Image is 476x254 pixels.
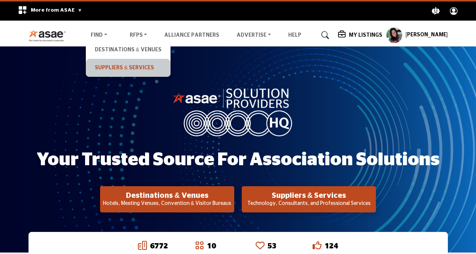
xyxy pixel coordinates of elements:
a: 6772 [150,242,168,250]
h2: Destinations & Venues [102,191,232,200]
img: image [172,87,304,136]
div: More from ASAE [13,1,87,21]
a: Destinations & Venues [90,45,166,55]
h1: Your Trusted Source for Association Solutions [37,148,440,172]
p: Technology, Consultants, and Professional Services [244,200,374,208]
button: Suppliers & Services Technology, Consultants, and Professional Services [242,186,376,212]
p: Hotels, Meeting Venues, Convention & Visitor Bureaus [102,200,232,208]
h5: [PERSON_NAME] [406,31,448,39]
a: Go to Recommended [256,241,265,251]
a: 124 [325,242,338,250]
a: Help [288,33,301,38]
a: Search [314,29,334,41]
a: Alliance Partners [164,33,219,38]
a: 10 [207,242,216,250]
a: 53 [268,242,277,250]
h2: Suppliers & Services [244,191,374,200]
a: Go to Featured [195,241,204,251]
h5: My Listings [349,32,382,39]
a: Find [85,30,112,40]
a: Advertise [231,30,276,40]
button: Show hide supplier dropdown [386,27,403,43]
div: My Listings [338,31,382,40]
i: Go to Liked [313,241,322,250]
button: Destinations & Venues Hotels, Meeting Venues, Convention & Visitor Bureaus [100,186,234,212]
a: RFPs [124,30,153,40]
img: Site Logo [28,29,70,42]
span: More from ASAE [31,7,82,13]
a: Suppliers & Services [90,63,166,73]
